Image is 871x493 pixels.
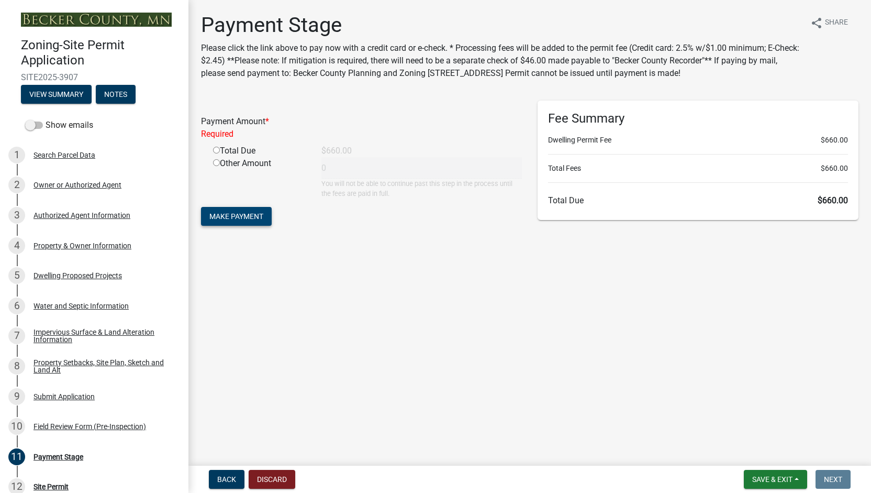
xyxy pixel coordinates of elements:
[33,359,172,374] div: Property Setbacks, Site Plan, Sketch and Land Alt
[825,17,848,29] span: Share
[8,267,25,284] div: 5
[33,212,130,219] div: Authorized Agent Information
[33,272,122,279] div: Dwelling Proposed Projects
[205,145,314,157] div: Total Due
[8,358,25,375] div: 8
[752,475,792,484] span: Save & Exit
[33,423,146,430] div: Field Review Form (Pre-Inspection)
[33,151,95,159] div: Search Parcel Data
[96,85,136,104] button: Notes
[548,111,848,126] h6: Fee Summary
[21,13,172,27] img: Becker County, Minnesota
[33,453,83,461] div: Payment Stage
[21,72,167,82] span: SITE2025-3907
[201,207,272,226] button: Make Payment
[548,195,848,205] h6: Total Due
[8,147,25,163] div: 1
[818,195,848,205] span: $660.00
[548,135,848,146] li: Dwelling Permit Fee
[33,328,172,343] div: Impervious Surface & Land Alteration Information
[25,119,93,132] label: Show emails
[217,475,236,484] span: Back
[201,128,522,140] div: Required
[8,418,25,435] div: 10
[209,470,244,489] button: Back
[33,393,95,400] div: Submit Application
[8,207,25,224] div: 3
[201,13,802,38] h1: Payment Stage
[8,237,25,254] div: 4
[802,13,856,33] button: shareShare
[33,302,129,310] div: Water and Septic Information
[201,42,802,80] p: Please click the link above to pay now with a credit card or e-check. * Processing fees will be a...
[8,177,25,193] div: 2
[249,470,295,489] button: Discard
[33,483,69,490] div: Site Permit
[8,448,25,465] div: 11
[744,470,807,489] button: Save & Exit
[205,157,314,199] div: Other Amount
[33,242,131,249] div: Property & Owner Information
[8,327,25,344] div: 7
[821,135,848,146] span: $660.00
[816,470,851,489] button: Next
[96,91,136,99] wm-modal-confirm: Notes
[209,212,263,221] span: Make Payment
[21,85,92,104] button: View Summary
[193,115,530,140] div: Payment Amount
[33,181,121,189] div: Owner or Authorized Agent
[21,91,92,99] wm-modal-confirm: Summary
[548,163,848,174] li: Total Fees
[821,163,848,174] span: $660.00
[824,475,842,484] span: Next
[810,17,823,29] i: share
[8,388,25,405] div: 9
[8,298,25,314] div: 6
[21,38,180,68] h4: Zoning-Site Permit Application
